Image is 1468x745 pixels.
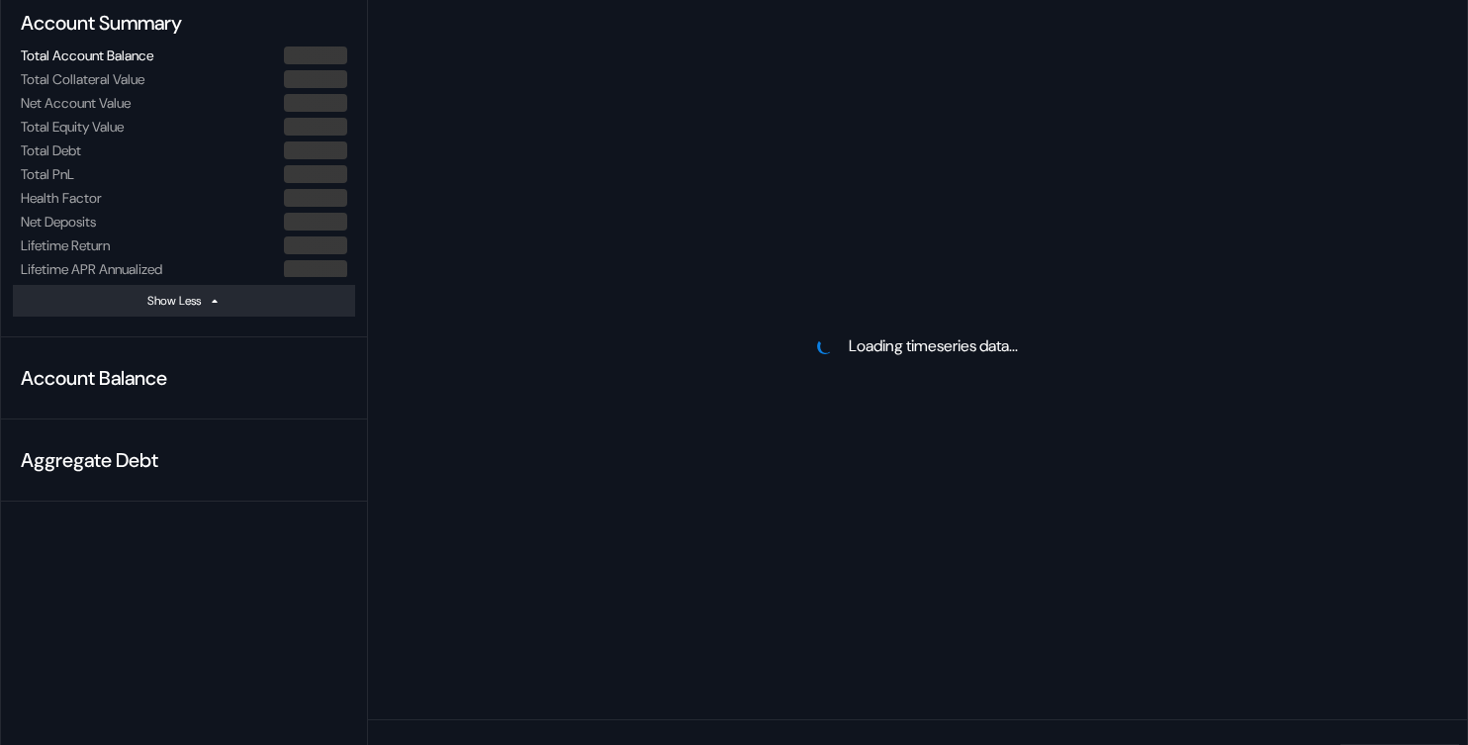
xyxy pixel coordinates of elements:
div: Lifetime APR Annualized [21,260,162,278]
button: Show Less [13,285,355,317]
div: Net Deposits [21,213,96,231]
div: Total Equity Value [21,118,124,136]
div: Net Account Value [21,94,131,112]
div: Account Summary [13,2,355,44]
div: Total Collateral Value [21,70,144,88]
div: Aggregate Debt [13,439,355,481]
div: Show Less [147,293,201,309]
div: Total Account Balance [21,47,153,64]
div: Account Balance [13,357,355,399]
img: pending [817,338,833,354]
div: Lifetime Return [21,236,110,254]
div: Total PnL [21,165,74,183]
div: Total Debt [21,141,81,159]
div: Loading timeseries data... [849,335,1018,356]
div: Health Factor [21,189,102,207]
